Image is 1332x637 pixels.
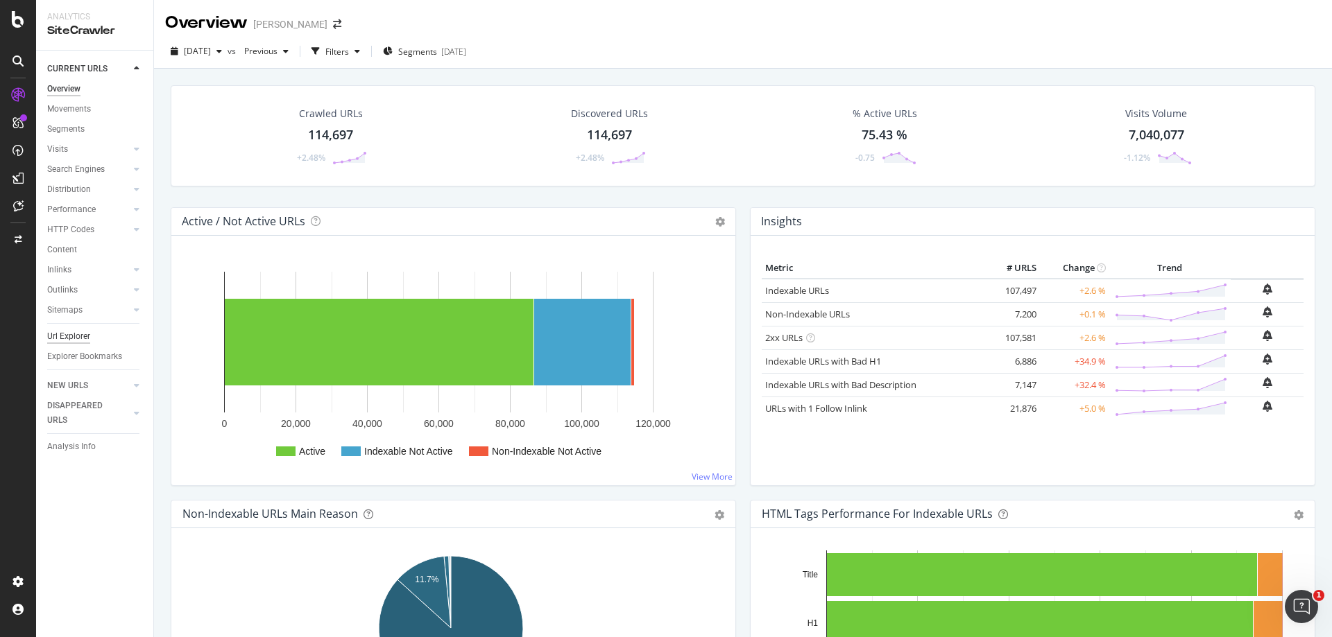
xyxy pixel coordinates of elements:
[47,283,78,297] div: Outlinks
[47,303,83,317] div: Sitemaps
[281,418,311,429] text: 20,000
[299,446,325,457] text: Active
[441,46,466,58] div: [DATE]
[47,142,130,157] a: Visits
[222,418,228,429] text: 0
[1263,354,1272,365] div: bell-plus
[765,331,803,344] a: 2xx URLs
[165,40,228,62] button: [DATE]
[47,399,130,428] a: DISAPPEARED URLS
[761,212,802,231] h4: Insights
[47,102,144,116] a: Movements
[47,378,88,393] div: NEW URLS
[47,82,80,96] div: Overview
[1294,510,1304,520] div: gear
[47,162,130,177] a: Search Engines
[692,471,733,482] a: View More
[635,418,671,429] text: 120,000
[984,349,1040,373] td: 6,886
[984,258,1040,279] th: # URLS
[47,378,130,393] a: NEW URLS
[765,308,850,320] a: Non-Indexable URLs
[47,329,90,344] div: Url Explorer
[47,62,130,76] a: CURRENT URLS
[47,122,85,137] div: Segments
[47,439,96,454] div: Analysis Info
[1040,396,1109,420] td: +5.0 %
[47,202,96,217] div: Performance
[47,263,130,277] a: Inlinks
[47,62,108,76] div: CURRENT URLS
[715,510,724,520] div: gear
[398,46,437,58] span: Segments
[182,258,719,474] svg: A chart.
[47,102,91,116] div: Movements
[984,396,1040,420] td: 21,876
[1040,326,1109,349] td: +2.6 %
[1263,401,1272,412] div: bell-plus
[1040,258,1109,279] th: Change
[762,258,984,279] th: Metric
[1040,302,1109,326] td: +0.1 %
[253,17,327,31] div: [PERSON_NAME]
[165,11,248,35] div: Overview
[47,329,144,344] a: Url Explorer
[571,107,648,121] div: Discovered URLs
[47,222,130,237] a: HTTP Codes
[47,122,144,137] a: Segments
[1263,377,1272,388] div: bell-plus
[297,152,325,164] div: +2.48%
[1040,279,1109,303] td: +2.6 %
[765,355,881,367] a: Indexable URLs with Bad H1
[47,399,117,428] div: DISAPPEARED URLS
[1125,107,1187,121] div: Visits Volume
[855,152,875,164] div: -0.75
[765,284,829,297] a: Indexable URLs
[47,303,130,317] a: Sitemaps
[364,446,453,457] text: Indexable Not Active
[325,46,349,58] div: Filters
[1124,152,1150,164] div: -1.12%
[47,182,130,197] a: Distribution
[984,279,1040,303] td: 107,497
[984,326,1040,349] td: 107,581
[1263,283,1272,295] div: bell-plus
[862,126,907,144] div: 75.43 %
[47,263,71,277] div: Inlinks
[308,126,353,144] div: 114,697
[47,202,130,217] a: Performance
[715,217,725,227] i: Options
[808,618,819,628] text: H1
[47,349,122,364] div: Explorer Bookmarks
[984,302,1040,326] td: 7,200
[47,283,130,297] a: Outlinks
[576,152,604,164] div: +2.48%
[1040,349,1109,373] td: +34.9 %
[47,23,142,39] div: SiteCrawler
[853,107,917,121] div: % Active URLs
[765,402,867,415] a: URLs with 1 Follow Inlink
[182,212,305,231] h4: Active / Not Active URLs
[47,243,77,257] div: Content
[47,222,94,237] div: HTTP Codes
[47,349,144,364] a: Explorer Bookmarks
[1263,330,1272,341] div: bell-plus
[1285,590,1318,623] iframe: Intercom live chat
[47,182,91,197] div: Distribution
[47,439,144,454] a: Analysis Info
[228,45,239,57] span: vs
[47,243,144,257] a: Content
[182,507,358,521] div: Non-Indexable URLs Main Reason
[299,107,363,121] div: Crawled URLs
[415,575,438,584] text: 11.7%
[803,570,819,579] text: Title
[306,40,366,62] button: Filters
[1129,126,1184,144] div: 7,040,077
[564,418,599,429] text: 100,000
[184,45,211,57] span: 2025 Sep. 8th
[587,126,632,144] div: 114,697
[424,418,454,429] text: 60,000
[47,142,68,157] div: Visits
[47,162,105,177] div: Search Engines
[377,40,472,62] button: Segments[DATE]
